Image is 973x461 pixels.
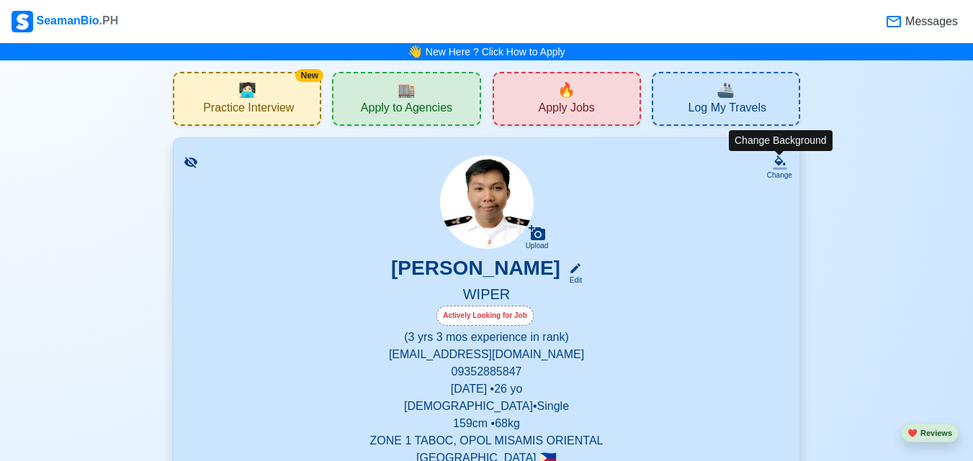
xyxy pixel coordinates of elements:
[907,429,918,437] span: heart
[191,415,782,432] p: 159 cm • 68 kg
[99,14,119,27] span: .PH
[12,11,33,32] img: Logo
[203,101,294,119] span: Practice Interview
[361,101,452,119] span: Apply to Agencies
[391,256,560,286] h3: [PERSON_NAME]
[191,286,782,306] h5: WIPER
[405,41,425,62] span: bell
[717,79,735,101] span: travel
[689,101,766,119] span: Log My Travels
[563,275,582,286] div: Edit
[538,101,594,119] span: Apply Jobs
[295,69,323,82] div: New
[901,424,959,443] button: heartReviews
[191,380,782,398] p: [DATE] • 26 yo
[238,79,256,101] span: interview
[191,329,782,346] p: (3 yrs 3 mos experience in rank)
[191,432,782,449] p: ZONE 1 TABOC, OPOL MISAMIS ORIENTAL
[767,170,792,181] div: Change
[12,11,118,32] div: SeamanBio
[557,79,575,101] span: new
[436,306,534,326] div: Actively Looking for Job
[191,346,782,363] p: [EMAIL_ADDRESS][DOMAIN_NAME]
[902,13,958,30] span: Messages
[426,46,565,58] a: New Here ? Click How to Apply
[729,130,833,151] div: Change Background
[526,242,549,250] div: Upload
[191,363,782,380] p: 09352885847
[191,398,782,415] p: [DEMOGRAPHIC_DATA] • Single
[398,79,416,101] span: agencies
